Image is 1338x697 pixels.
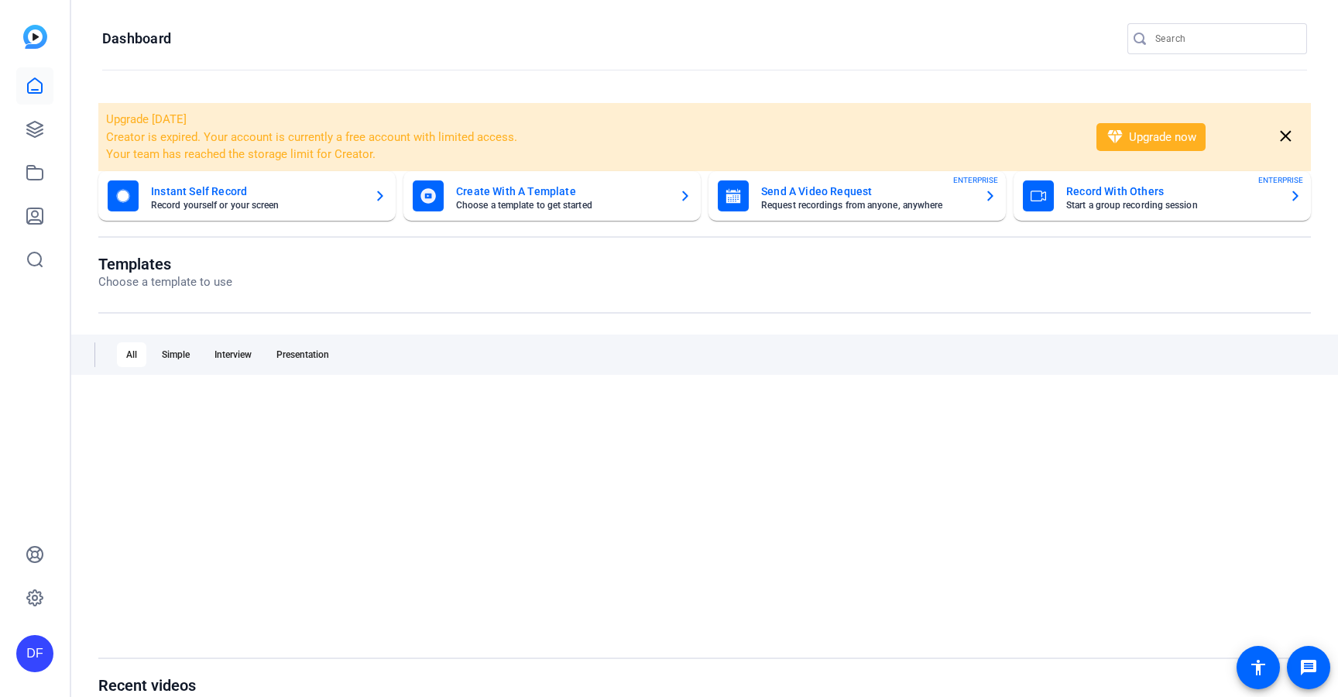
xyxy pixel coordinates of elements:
button: Send A Video RequestRequest recordings from anyone, anywhereENTERPRISE [708,171,1006,221]
div: All [117,342,146,367]
img: blue-gradient.svg [23,25,47,49]
span: Upgrade [DATE] [106,112,187,126]
span: ENTERPRISE [953,174,998,186]
mat-icon: close [1276,127,1295,146]
span: ENTERPRISE [1258,174,1303,186]
button: Record With OthersStart a group recording sessionENTERPRISE [1014,171,1311,221]
mat-card-title: Record With Others [1066,182,1277,201]
mat-icon: diamond [1106,128,1124,146]
button: Instant Self RecordRecord yourself or your screen [98,171,396,221]
mat-card-subtitle: Request recordings from anyone, anywhere [761,201,972,210]
mat-card-title: Send A Video Request [761,182,972,201]
mat-card-subtitle: Choose a template to get started [456,201,667,210]
mat-icon: message [1299,658,1318,677]
button: Create With A TemplateChoose a template to get started [403,171,701,221]
h1: Dashboard [102,29,171,48]
h1: Templates [98,255,232,273]
li: Your team has reached the storage limit for Creator. [106,146,1076,163]
mat-card-subtitle: Start a group recording session [1066,201,1277,210]
div: DF [16,635,53,672]
h1: Recent videos [98,676,248,695]
input: Search [1155,29,1295,48]
mat-icon: accessibility [1249,658,1268,677]
div: Simple [153,342,199,367]
p: Choose a template to use [98,273,232,291]
mat-card-subtitle: Record yourself or your screen [151,201,362,210]
mat-card-title: Create With A Template [456,182,667,201]
div: Interview [205,342,261,367]
mat-card-title: Instant Self Record [151,182,362,201]
li: Creator is expired. Your account is currently a free account with limited access. [106,129,1076,146]
div: Presentation [267,342,338,367]
button: Upgrade now [1096,123,1206,151]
